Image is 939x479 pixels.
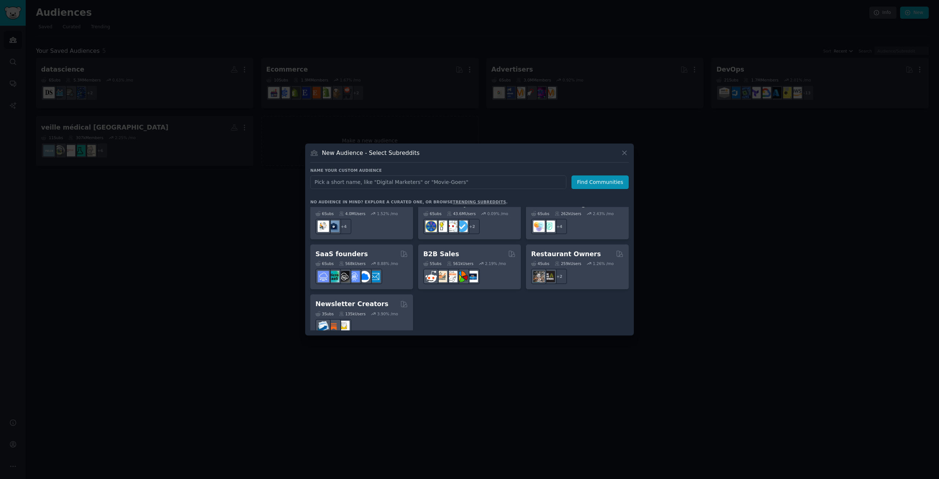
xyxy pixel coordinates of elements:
img: ProductManagement [533,221,545,232]
div: 2.43 % /mo [593,211,614,216]
div: 4 Sub s [531,261,549,266]
img: microsaas [328,271,339,282]
div: 3 Sub s [315,311,334,316]
div: 6 Sub s [531,211,549,216]
div: 3.90 % /mo [377,311,398,316]
div: 1.52 % /mo [377,211,398,216]
img: salestechniques [436,271,447,282]
div: 2.19 % /mo [485,261,506,266]
h2: Restaurant Owners [531,250,601,259]
div: 135k Users [339,311,366,316]
div: 6 Sub s [315,211,334,216]
div: + 4 [552,219,567,234]
img: B2BSales [456,271,468,282]
a: trending subreddits [453,200,506,204]
img: BarOwners [544,271,555,282]
img: SaaSSales [348,271,360,282]
div: + 4 [336,219,351,234]
h3: New Audience - Select Subreddits [322,149,420,157]
div: 259k Users [555,261,581,266]
div: 0.09 % /mo [487,211,508,216]
div: 6 Sub s [423,211,442,216]
img: restaurantowners [533,271,545,282]
img: RemoteJobs [318,221,329,232]
div: 568k Users [339,261,366,266]
div: + 2 [552,269,567,284]
h2: Newsletter Creators [315,300,388,309]
img: Emailmarketing [318,321,329,332]
div: 4.0M Users [339,211,366,216]
h2: SaaS founders [315,250,368,259]
div: 43.6M Users [447,211,476,216]
img: b2b_sales [446,271,457,282]
div: 561k Users [447,261,474,266]
input: Pick a short name, like "Digital Marketers" or "Movie-Goers" [310,175,566,189]
div: No audience in mind? Explore a curated one, or browse . [310,199,508,204]
img: getdisciplined [456,221,468,232]
div: 262k Users [555,211,581,216]
div: 1.26 % /mo [593,261,614,266]
img: B2BSaaS [359,271,370,282]
img: sales [425,271,437,282]
img: work [328,221,339,232]
img: lifehacks [436,221,447,232]
img: productivity [446,221,457,232]
img: LifeProTips [425,221,437,232]
div: + 2 [464,219,480,234]
h3: Name your custom audience [310,168,629,173]
div: 6 Sub s [315,261,334,266]
button: Find Communities [571,175,629,189]
img: Newsletters [338,321,350,332]
img: B_2_B_Selling_Tips [467,271,478,282]
img: Substack [328,321,339,332]
img: NoCodeSaaS [338,271,350,282]
img: ProductMgmt [544,221,555,232]
img: SaaS_Email_Marketing [369,271,380,282]
div: 8.88 % /mo [377,261,398,266]
img: SaaS [318,271,329,282]
div: 5 Sub s [423,261,442,266]
h2: B2B Sales [423,250,459,259]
